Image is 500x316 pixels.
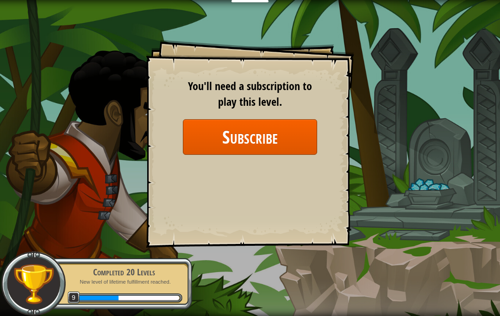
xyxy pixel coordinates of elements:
span: You'll need a subscription to play this level. [188,79,312,109]
p: New level of lifetime fulfillment reached. [66,279,182,286]
div: Completed 20 Levels [66,266,182,279]
img: trophy.png [12,263,55,305]
span: 9 [68,292,80,304]
button: Subscribe [183,119,317,155]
